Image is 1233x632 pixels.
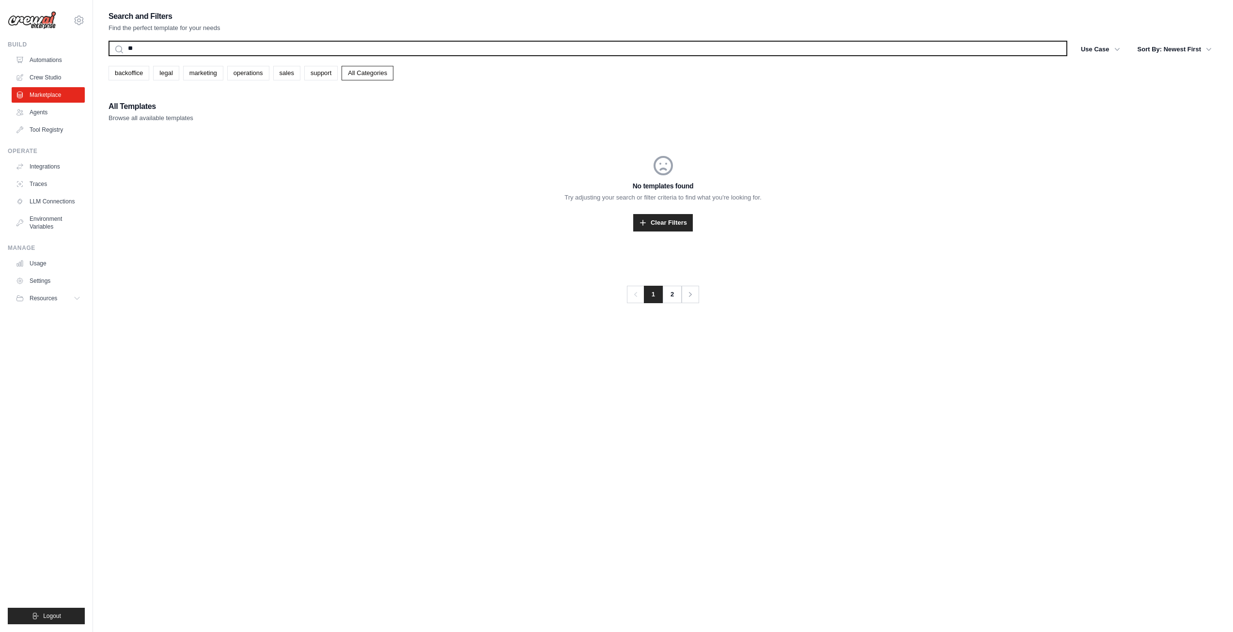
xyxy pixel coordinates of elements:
[8,41,85,48] div: Build
[12,105,85,120] a: Agents
[153,66,179,80] a: legal
[627,286,699,303] nav: Pagination
[8,147,85,155] div: Operate
[109,193,1217,202] p: Try adjusting your search or filter criteria to find what you're looking for.
[662,286,682,303] a: 2
[109,10,220,23] h2: Search and Filters
[12,87,85,103] a: Marketplace
[12,122,85,138] a: Tool Registry
[1075,41,1126,58] button: Use Case
[633,214,693,231] a: Clear Filters
[1132,41,1217,58] button: Sort By: Newest First
[109,66,149,80] a: backoffice
[227,66,269,80] a: operations
[8,11,56,30] img: Logo
[43,612,61,620] span: Logout
[12,211,85,234] a: Environment Variables
[109,100,193,113] h2: All Templates
[8,244,85,252] div: Manage
[30,294,57,302] span: Resources
[183,66,223,80] a: marketing
[12,194,85,209] a: LLM Connections
[8,608,85,624] button: Logout
[12,176,85,192] a: Traces
[304,66,338,80] a: support
[342,66,393,80] a: All Categories
[109,113,193,123] p: Browse all available templates
[12,52,85,68] a: Automations
[12,70,85,85] a: Crew Studio
[12,291,85,306] button: Resources
[109,23,220,33] p: Find the perfect template for your needs
[644,286,663,303] span: 1
[12,256,85,271] a: Usage
[12,159,85,174] a: Integrations
[273,66,300,80] a: sales
[12,273,85,289] a: Settings
[109,181,1217,191] h3: No templates found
